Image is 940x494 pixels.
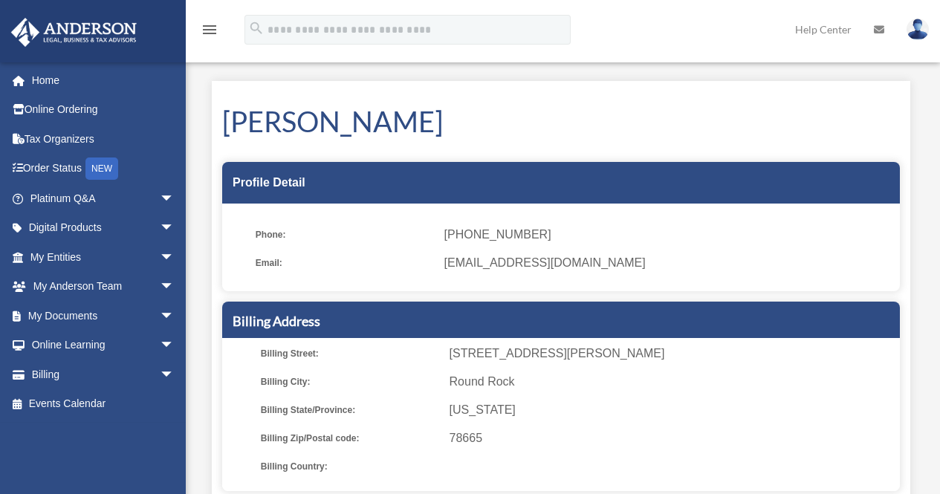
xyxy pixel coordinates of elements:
[10,154,197,184] a: Order StatusNEW
[160,242,189,273] span: arrow_drop_down
[261,400,439,420] span: Billing State/Province:
[85,157,118,180] div: NEW
[907,19,929,40] img: User Pic
[160,301,189,331] span: arrow_drop_down
[256,224,434,245] span: Phone:
[450,400,895,420] span: [US_STATE]
[10,95,197,125] a: Online Ordering
[222,162,900,204] div: Profile Detail
[248,20,265,36] i: search
[10,360,197,389] a: Billingarrow_drop_down
[10,183,197,213] a: Platinum Q&Aarrow_drop_down
[444,253,889,273] span: [EMAIL_ADDRESS][DOMAIN_NAME]
[450,371,895,392] span: Round Rock
[10,301,197,331] a: My Documentsarrow_drop_down
[222,102,900,141] h1: [PERSON_NAME]
[10,213,197,243] a: Digital Productsarrow_drop_down
[444,224,889,245] span: [PHONE_NUMBER]
[201,21,218,39] i: menu
[10,389,197,419] a: Events Calendar
[10,65,197,95] a: Home
[256,253,434,273] span: Email:
[160,272,189,302] span: arrow_drop_down
[7,18,141,47] img: Anderson Advisors Platinum Portal
[450,428,895,449] span: 78665
[10,124,197,154] a: Tax Organizers
[160,360,189,390] span: arrow_drop_down
[450,343,895,364] span: [STREET_ADDRESS][PERSON_NAME]
[261,428,439,449] span: Billing Zip/Postal code:
[261,371,439,392] span: Billing City:
[261,456,439,477] span: Billing Country:
[160,331,189,361] span: arrow_drop_down
[160,183,189,214] span: arrow_drop_down
[201,26,218,39] a: menu
[160,213,189,244] span: arrow_drop_down
[10,331,197,360] a: Online Learningarrow_drop_down
[10,272,197,302] a: My Anderson Teamarrow_drop_down
[10,242,197,272] a: My Entitiesarrow_drop_down
[233,312,889,331] h5: Billing Address
[261,343,439,364] span: Billing Street:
